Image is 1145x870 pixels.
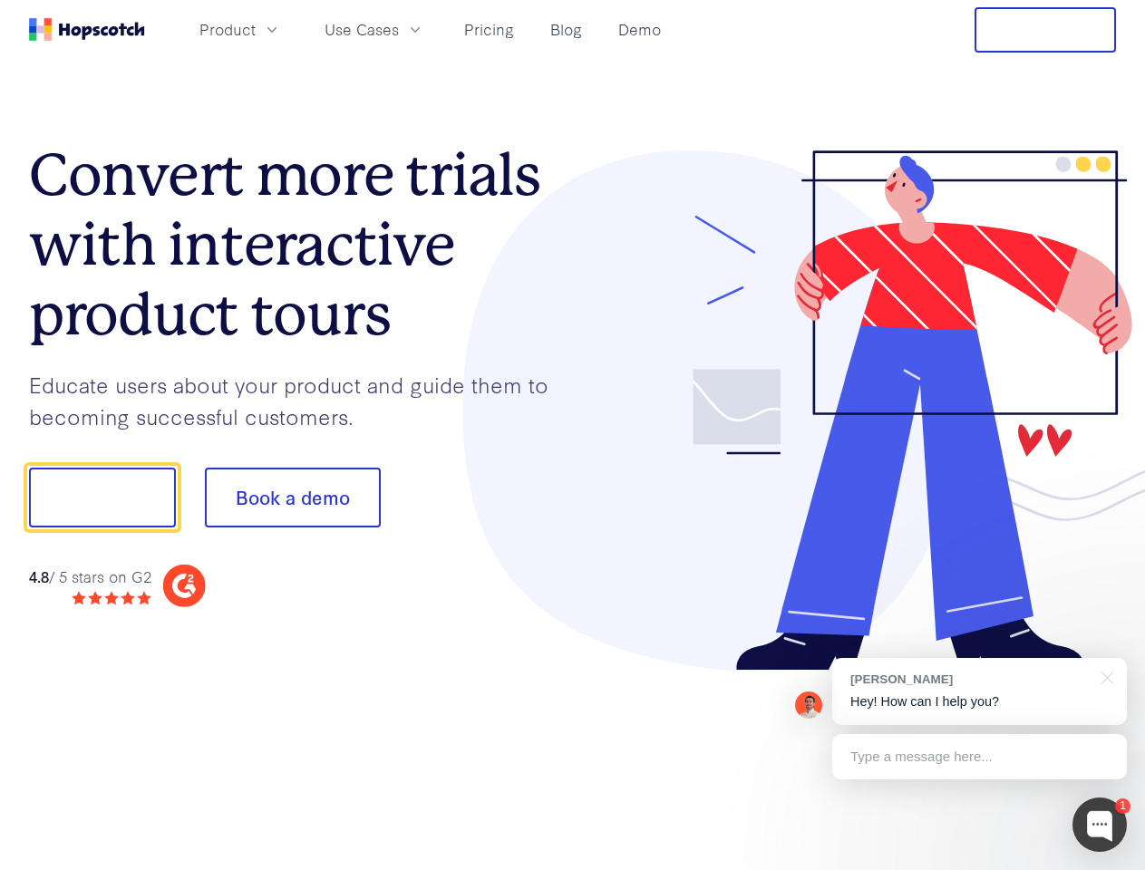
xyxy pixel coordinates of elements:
a: Pricing [457,14,521,44]
div: / 5 stars on G2 [29,565,151,588]
img: Mark Spera [795,691,822,719]
button: Product [189,14,292,44]
p: Educate users about your product and guide them to becoming successful customers. [29,369,573,431]
button: Show me! [29,468,176,527]
a: Demo [611,14,668,44]
a: Blog [543,14,589,44]
div: Type a message here... [832,734,1127,779]
button: Free Trial [975,7,1116,53]
span: Use Cases [325,18,399,41]
button: Book a demo [205,468,381,527]
a: Home [29,18,145,41]
h1: Convert more trials with interactive product tours [29,140,573,349]
div: [PERSON_NAME] [850,671,1091,688]
div: 1 [1115,798,1130,814]
p: Hey! How can I help you? [850,692,1109,711]
span: Product [199,18,256,41]
strong: 4.8 [29,565,49,586]
button: Use Cases [314,14,435,44]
